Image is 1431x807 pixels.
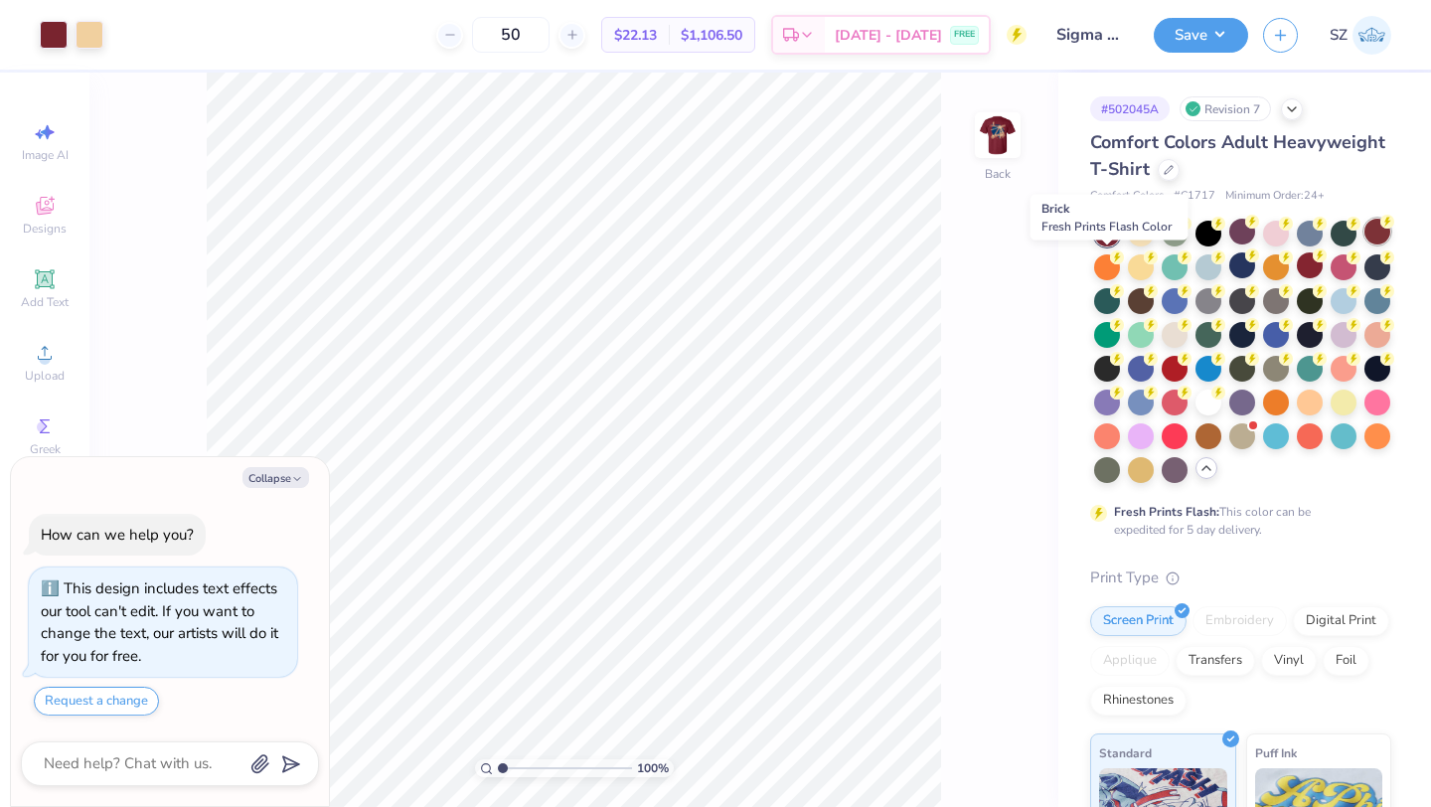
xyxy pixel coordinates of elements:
[681,25,742,46] span: $1,106.50
[41,525,194,545] div: How can we help you?
[1090,686,1187,716] div: Rhinestones
[1261,646,1317,676] div: Vinyl
[1330,24,1348,47] span: SZ
[1255,742,1297,763] span: Puff Ink
[242,467,309,488] button: Collapse
[1099,742,1152,763] span: Standard
[1090,96,1170,121] div: # 502045A
[1174,188,1215,205] span: # C1717
[1090,646,1170,676] div: Applique
[30,441,61,457] span: Greek
[1293,606,1389,636] div: Digital Print
[985,165,1011,183] div: Back
[1176,646,1255,676] div: Transfers
[34,687,159,716] button: Request a change
[1323,646,1369,676] div: Foil
[1352,16,1391,55] img: Shravani Zade
[41,578,278,666] div: This design includes text effects our tool can't edit. If you want to change the text, our artist...
[1031,195,1189,241] div: Brick
[1154,18,1248,53] button: Save
[1090,606,1187,636] div: Screen Print
[1114,503,1358,539] div: This color can be expedited for 5 day delivery.
[835,25,942,46] span: [DATE] - [DATE]
[1330,16,1391,55] a: SZ
[637,759,669,777] span: 100 %
[1180,96,1271,121] div: Revision 7
[614,25,657,46] span: $22.13
[21,294,69,310] span: Add Text
[1090,130,1385,181] span: Comfort Colors Adult Heavyweight T-Shirt
[1225,188,1325,205] span: Minimum Order: 24 +
[1041,15,1139,55] input: Untitled Design
[23,221,67,237] span: Designs
[25,368,65,384] span: Upload
[1192,606,1287,636] div: Embroidery
[1090,566,1391,589] div: Print Type
[1041,219,1172,235] span: Fresh Prints Flash Color
[472,17,550,53] input: – –
[978,115,1018,155] img: Back
[1114,504,1219,520] strong: Fresh Prints Flash:
[954,28,975,42] span: FREE
[22,147,69,163] span: Image AI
